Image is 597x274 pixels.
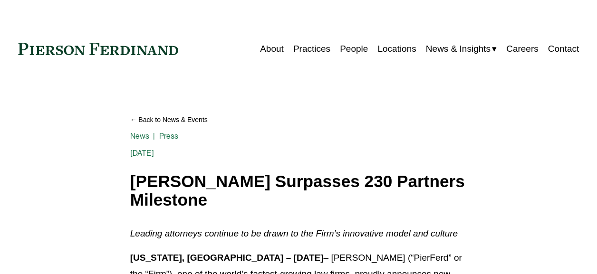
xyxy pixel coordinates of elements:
a: Practices [293,40,330,58]
a: People [340,40,368,58]
h1: [PERSON_NAME] Surpasses 230 Partners Milestone [130,172,467,209]
a: About [260,40,284,58]
a: News [130,132,150,141]
strong: [US_STATE], [GEOGRAPHIC_DATA] – [DATE] [130,253,324,263]
a: folder dropdown [426,40,497,58]
em: Leading attorneys continue to be drawn to the Firm’s innovative model and culture [130,228,458,238]
a: Locations [377,40,416,58]
a: Press [159,132,179,141]
a: Back to News & Events [130,112,467,128]
a: Contact [548,40,579,58]
span: News & Insights [426,41,491,57]
a: Careers [506,40,539,58]
span: [DATE] [130,149,154,158]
